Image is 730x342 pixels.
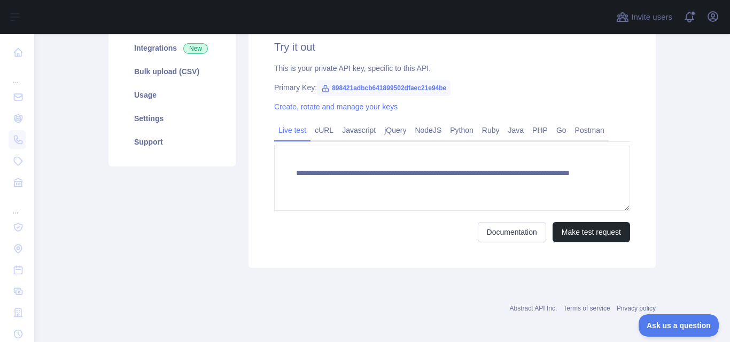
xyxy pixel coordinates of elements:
[121,60,223,83] a: Bulk upload (CSV)
[121,107,223,130] a: Settings
[183,43,208,54] span: New
[553,222,630,242] button: Make test request
[410,122,446,139] a: NodeJS
[552,122,571,139] a: Go
[504,122,529,139] a: Java
[617,305,656,312] a: Privacy policy
[274,63,630,74] div: This is your private API key, specific to this API.
[614,9,674,26] button: Invite users
[121,36,223,60] a: Integrations New
[478,122,504,139] a: Ruby
[274,82,630,93] div: Primary Key:
[528,122,552,139] a: PHP
[571,122,609,139] a: Postman
[338,122,380,139] a: Javascript
[274,122,310,139] a: Live test
[446,122,478,139] a: Python
[310,122,338,139] a: cURL
[380,122,410,139] a: jQuery
[9,64,26,85] div: ...
[274,39,630,54] h2: Try it out
[9,194,26,216] div: ...
[317,80,451,96] span: 898421adbcb641899502dfaec21e94be
[121,83,223,107] a: Usage
[639,314,719,337] iframe: Toggle Customer Support
[510,305,557,312] a: Abstract API Inc.
[478,222,546,242] a: Documentation
[563,305,610,312] a: Terms of service
[121,130,223,154] a: Support
[631,11,672,23] span: Invite users
[274,102,398,111] a: Create, rotate and manage your keys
